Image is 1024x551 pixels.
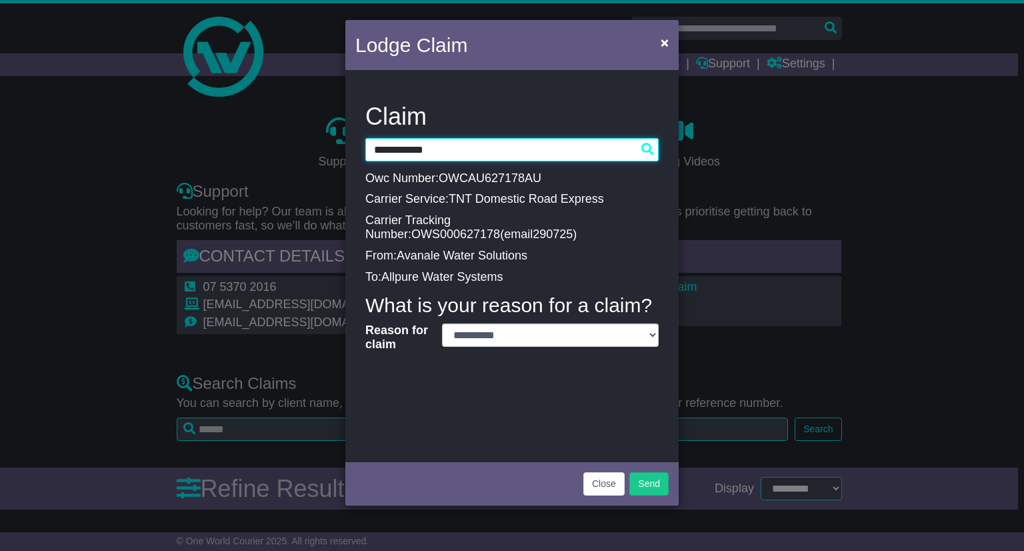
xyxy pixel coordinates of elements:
label: Reason for claim [359,324,435,352]
span: Allpure Water Systems [381,270,503,284]
button: Send [629,472,669,496]
span: OWS000627178 [411,227,500,241]
p: Carrier Tracking Number: ( ) [365,213,659,242]
button: Close [583,472,625,496]
span: TNT Domestic Road Express [449,192,604,205]
h4: Lodge Claim [355,30,467,60]
span: Avanale Water Solutions [397,249,527,262]
p: To: [365,270,659,285]
span: email290725 [504,227,573,241]
p: Carrier Service: [365,192,659,207]
button: Close [654,29,675,56]
h4: What is your reason for a claim? [365,294,659,316]
span: × [661,35,669,50]
p: Owc Number: [365,171,659,186]
h3: Claim [365,103,659,130]
p: From: [365,249,659,263]
span: OWCAU627178AU [439,171,541,185]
